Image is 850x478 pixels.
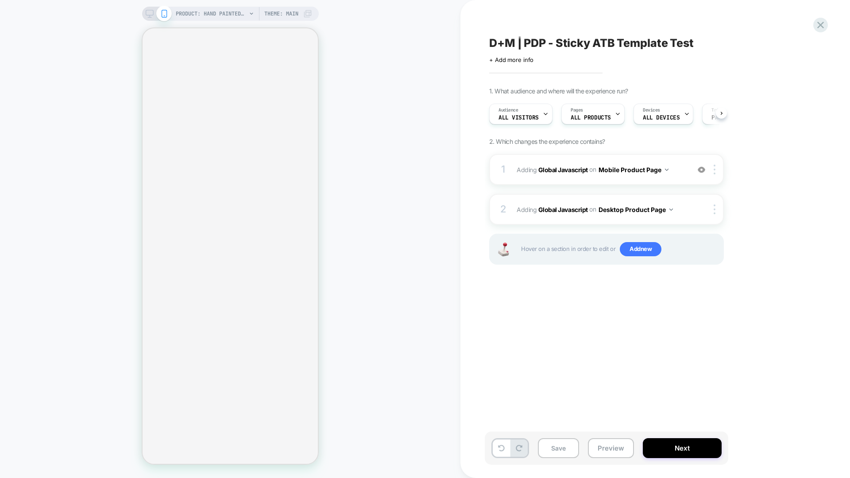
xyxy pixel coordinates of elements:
[599,163,668,176] button: Mobile Product Page
[669,208,673,211] img: down arrow
[264,7,298,21] span: Theme: MAIN
[499,161,508,178] div: 1
[489,87,628,95] span: 1. What audience and where will the experience run?
[714,165,715,174] img: close
[698,166,705,173] img: crossed eye
[711,115,742,121] span: Page Load
[538,205,588,213] b: Global Javascript
[538,166,588,173] b: Global Javascript
[665,169,668,171] img: down arrow
[571,115,611,121] span: ALL PRODUCTS
[589,204,596,215] span: on
[499,200,508,218] div: 2
[599,203,673,216] button: Desktop Product Page
[495,243,512,256] img: Joystick
[571,107,583,113] span: Pages
[489,56,533,63] span: + Add more info
[489,138,605,145] span: 2. Which changes the experience contains?
[517,203,685,216] span: Adding
[489,36,694,50] span: D+M | PDP - Sticky ATB Template Test
[588,438,634,458] button: Preview
[517,163,685,176] span: Adding
[521,242,719,256] span: Hover on a section in order to edit or
[643,107,660,113] span: Devices
[538,438,579,458] button: Save
[643,438,722,458] button: Next
[620,242,661,256] span: Add new
[711,107,729,113] span: Trigger
[643,115,680,121] span: ALL DEVICES
[498,115,539,121] span: All Visitors
[498,107,518,113] span: Audience
[714,204,715,214] img: close
[589,164,596,175] span: on
[176,7,247,21] span: PRODUCT: Hand Painted Monogram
